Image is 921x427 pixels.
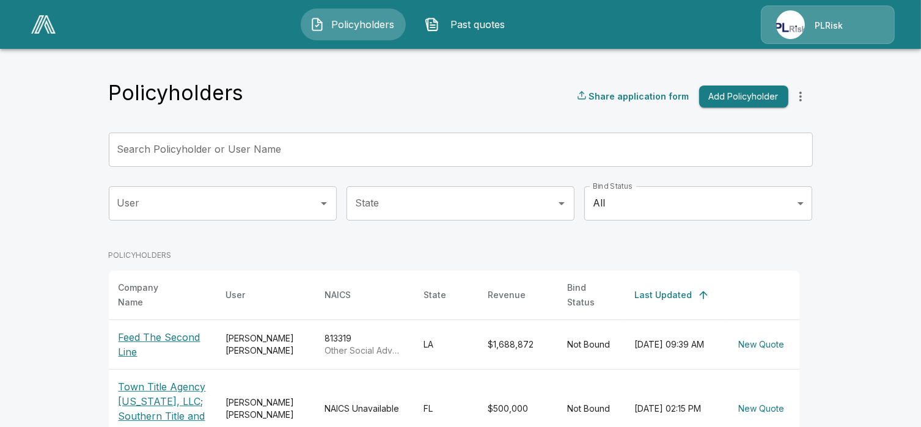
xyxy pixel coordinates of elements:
[425,17,439,32] img: Past quotes Icon
[444,17,512,32] span: Past quotes
[414,319,479,369] td: LA
[558,319,625,369] td: Not Bound
[31,15,56,34] img: AA Logo
[699,86,788,108] button: Add Policyholder
[325,345,405,357] p: Other Social Advocacy Organizations
[301,9,406,40] button: Policyholders IconPolicyholders
[635,288,692,302] div: Last Updated
[593,181,633,191] label: Bind Status
[226,332,306,357] div: [PERSON_NAME] [PERSON_NAME]
[119,280,185,310] div: Company Name
[589,90,689,103] p: Share application form
[109,250,799,261] p: POLICYHOLDERS
[734,398,790,420] button: New Quote
[416,9,521,40] button: Past quotes IconPast quotes
[325,332,405,357] div: 813319
[625,319,724,369] td: [DATE] 09:39 AM
[119,330,207,359] p: Feed The Second Line
[734,334,790,356] button: New Quote
[325,288,351,302] div: NAICS
[488,288,526,302] div: Revenue
[553,195,570,212] button: Open
[424,288,447,302] div: State
[226,396,306,421] div: [PERSON_NAME] [PERSON_NAME]
[329,17,397,32] span: Policyholders
[310,17,325,32] img: Policyholders Icon
[584,186,812,221] div: All
[109,80,244,106] h4: Policyholders
[788,84,813,109] button: more
[479,319,558,369] td: $1,688,872
[558,271,625,320] th: Bind Status
[694,86,788,108] a: Add Policyholder
[315,195,332,212] button: Open
[226,288,246,302] div: User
